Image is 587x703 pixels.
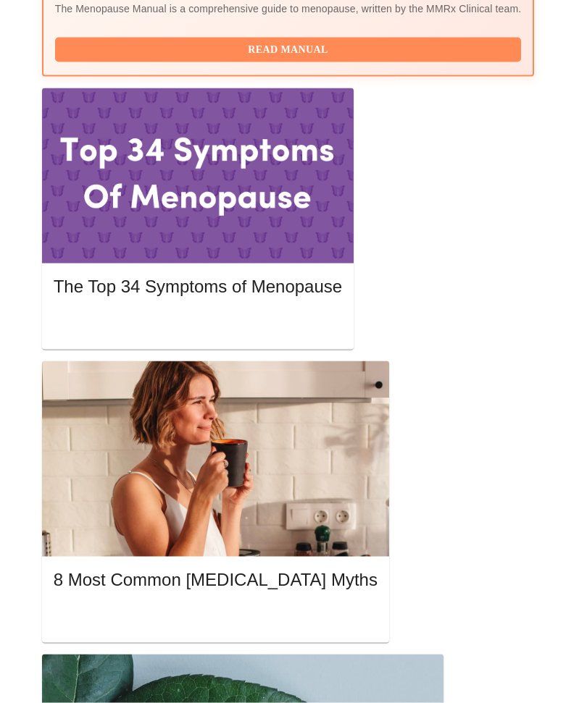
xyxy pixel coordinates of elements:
span: Read More [68,316,328,334]
button: Read Manual [55,38,522,63]
span: Read Manual [70,41,507,59]
h5: The Top 34 Symptoms of Menopause [54,275,342,298]
a: Read Manual [55,43,525,55]
h5: 8 Most Common [MEDICAL_DATA] Myths [54,568,378,592]
button: Read More [54,312,342,337]
span: Read More [68,608,363,626]
a: Read More [54,610,381,622]
a: Read More [54,317,346,329]
p: The Menopause Manual is a comprehensive guide to menopause, written by the MMRx Clinical team. [55,1,522,16]
button: Read More [54,605,378,630]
